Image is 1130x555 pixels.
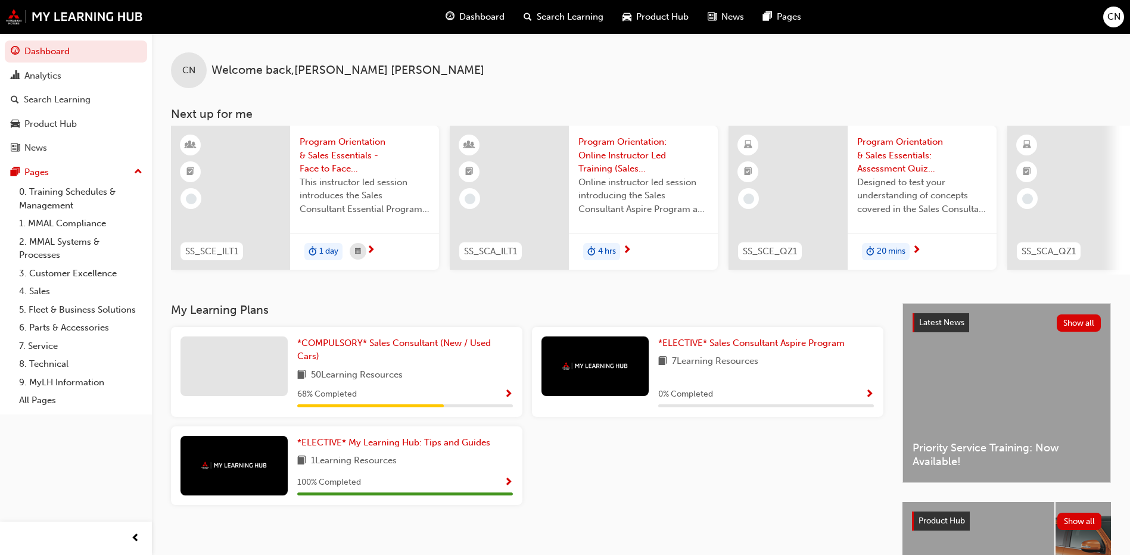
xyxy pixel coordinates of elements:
a: 4. Sales [14,282,147,301]
a: 2. MMAL Systems & Processes [14,233,147,264]
span: SS_SCA_ILT1 [464,245,517,258]
span: SS_SCE_ILT1 [185,245,238,258]
span: This instructor led session introduces the Sales Consultant Essential Program and outlines what y... [300,176,429,216]
span: 100 % Completed [297,476,361,489]
span: Show Progress [504,389,513,400]
span: booktick-icon [186,164,195,180]
a: Product HubShow all [912,512,1101,531]
a: *ELECTIVE* Sales Consultant Aspire Program [658,336,849,350]
span: SS_SCA_QZ1 [1022,245,1076,258]
span: pages-icon [763,10,772,24]
span: *COMPULSORY* Sales Consultant (New / Used Cars) [297,338,491,362]
a: 5. Fleet & Business Solutions [14,301,147,319]
a: 3. Customer Excellence [14,264,147,283]
span: learningResourceType_ELEARNING-icon [1023,138,1031,153]
a: 7. Service [14,337,147,356]
span: Show Progress [504,478,513,488]
span: learningRecordVerb_NONE-icon [743,194,754,204]
a: SS_SCE_ILT1Program Orientation & Sales Essentials - Face to Face Instructor Led Training (Sales C... [171,126,439,270]
span: learningResourceType_INSTRUCTOR_LED-icon [465,138,474,153]
button: Show Progress [865,387,874,402]
button: Show all [1057,314,1101,332]
span: *ELECTIVE* Sales Consultant Aspire Program [658,338,845,348]
h3: Next up for me [152,107,1130,121]
span: booktick-icon [1023,164,1031,180]
a: guage-iconDashboard [436,5,514,29]
span: Latest News [919,317,964,328]
span: CN [182,64,195,77]
a: SS_SCE_QZ1Program Orientation & Sales Essentials: Assessment Quiz (Sales Consultant Essential Pro... [729,126,997,270]
a: SS_SCA_ILT1Program Orientation: Online Instructor Led Training (Sales Consultant Aspire Program)O... [450,126,718,270]
span: next-icon [622,245,631,256]
button: Show all [1057,513,1102,530]
span: Search Learning [537,10,603,24]
span: Online instructor led session introducing the Sales Consultant Aspire Program and outlining what ... [578,176,708,216]
span: learningRecordVerb_NONE-icon [186,194,197,204]
a: Product Hub [5,113,147,135]
div: Pages [24,166,49,179]
a: pages-iconPages [754,5,811,29]
span: pages-icon [11,167,20,178]
span: chart-icon [11,71,20,82]
div: Search Learning [24,93,91,107]
span: guage-icon [446,10,455,24]
span: booktick-icon [744,164,752,180]
span: news-icon [11,143,20,154]
button: Show Progress [504,387,513,402]
span: Welcome back , [PERSON_NAME] [PERSON_NAME] [211,64,484,77]
div: Product Hub [24,117,77,131]
span: book-icon [297,368,306,383]
span: learningResourceType_INSTRUCTOR_LED-icon [186,138,195,153]
span: Program Orientation & Sales Essentials - Face to Face Instructor Led Training (Sales Consultant E... [300,135,429,176]
a: 0. Training Schedules & Management [14,183,147,214]
a: *ELECTIVE* My Learning Hub: Tips and Guides [297,436,495,450]
span: Dashboard [459,10,505,24]
a: News [5,137,147,159]
span: 1 day [319,245,338,258]
div: Analytics [24,69,61,83]
span: car-icon [622,10,631,24]
a: 6. Parts & Accessories [14,319,147,337]
span: duration-icon [587,244,596,260]
button: Pages [5,161,147,183]
span: calendar-icon [355,244,361,259]
a: Latest NewsShow all [913,313,1101,332]
h3: My Learning Plans [171,303,883,317]
span: learningRecordVerb_NONE-icon [1022,194,1033,204]
span: 20 mins [877,245,905,258]
span: 0 % Completed [658,388,713,401]
span: search-icon [524,10,532,24]
img: mmal [6,9,143,24]
img: mmal [201,462,267,469]
img: mmal [562,362,628,370]
span: Product Hub [919,516,965,526]
a: 1. MMAL Compliance [14,214,147,233]
span: guage-icon [11,46,20,57]
a: car-iconProduct Hub [613,5,698,29]
button: DashboardAnalyticsSearch LearningProduct HubNews [5,38,147,161]
span: 50 Learning Resources [311,368,403,383]
span: Designed to test your understanding of concepts covered in the Sales Consultant Essential Program... [857,176,987,216]
a: Search Learning [5,89,147,111]
span: Priority Service Training: Now Available! [913,441,1101,468]
span: duration-icon [309,244,317,260]
a: Analytics [5,65,147,87]
span: *ELECTIVE* My Learning Hub: Tips and Guides [297,437,490,448]
a: *COMPULSORY* Sales Consultant (New / Used Cars) [297,336,513,363]
span: prev-icon [131,531,140,546]
span: Show Progress [865,389,874,400]
div: News [24,141,47,155]
span: book-icon [658,354,667,369]
span: news-icon [708,10,717,24]
a: Dashboard [5,40,147,63]
a: search-iconSearch Learning [514,5,613,29]
span: search-icon [11,95,19,105]
span: car-icon [11,119,20,130]
span: up-icon [134,164,142,180]
span: News [721,10,744,24]
span: Program Orientation: Online Instructor Led Training (Sales Consultant Aspire Program) [578,135,708,176]
span: next-icon [912,245,921,256]
a: 9. MyLH Information [14,373,147,392]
